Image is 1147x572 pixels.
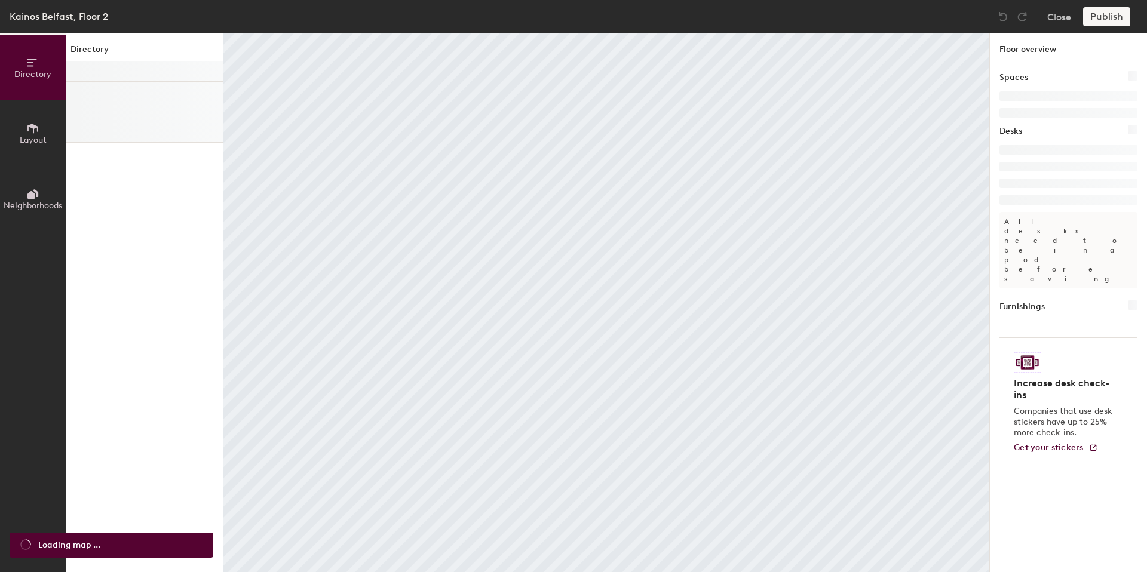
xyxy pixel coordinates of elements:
[223,33,989,572] canvas: Map
[10,9,108,24] div: Kainos Belfast, Floor 2
[999,212,1137,288] p: All desks need to be in a pod before saving
[1047,7,1071,26] button: Close
[1014,443,1098,453] a: Get your stickers
[990,33,1147,61] h1: Floor overview
[4,201,62,211] span: Neighborhoods
[20,135,47,145] span: Layout
[14,69,51,79] span: Directory
[1014,352,1041,373] img: Sticker logo
[999,71,1028,84] h1: Spaces
[997,11,1009,23] img: Undo
[1014,377,1116,401] h4: Increase desk check-ins
[999,125,1022,138] h1: Desks
[1014,442,1084,453] span: Get your stickers
[999,300,1045,313] h1: Furnishings
[66,43,223,61] h1: Directory
[1014,406,1116,438] p: Companies that use desk stickers have up to 25% more check-ins.
[1016,11,1028,23] img: Redo
[38,539,100,552] span: Loading map ...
